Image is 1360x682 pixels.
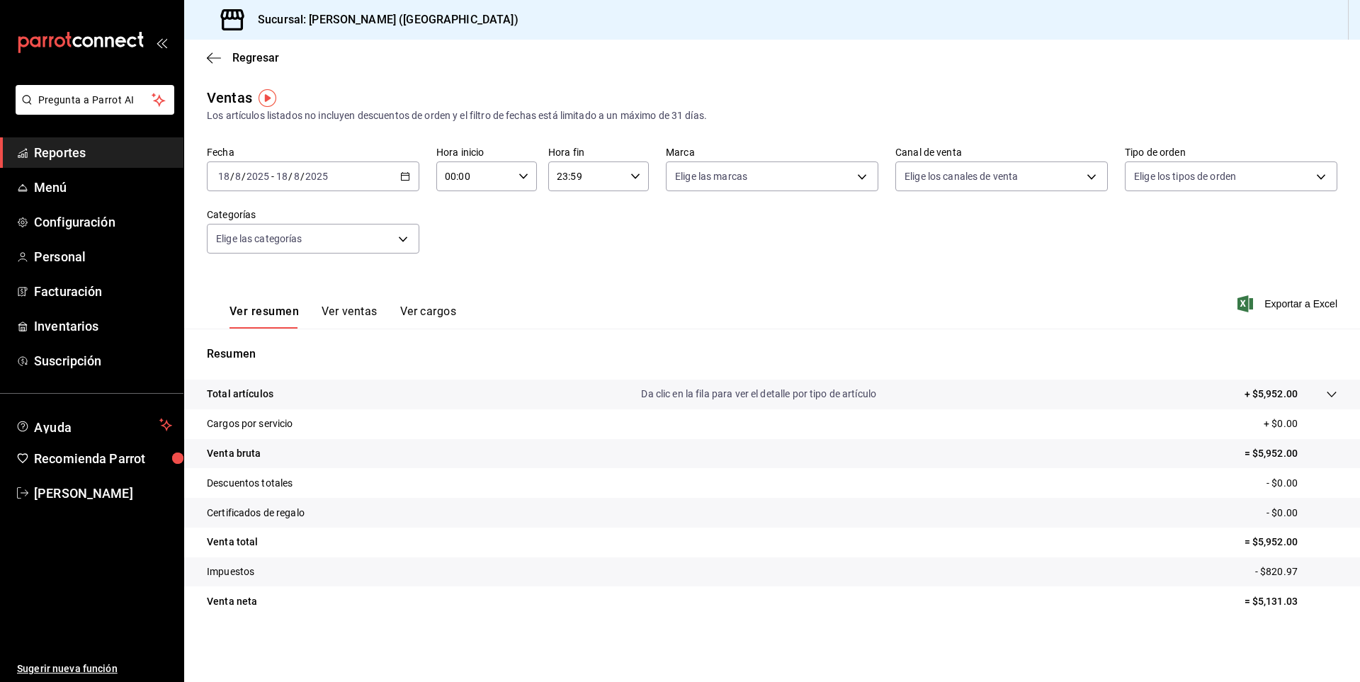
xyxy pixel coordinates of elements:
p: Venta neta [207,594,257,609]
span: / [300,171,305,182]
h3: Sucursal: [PERSON_NAME] ([GEOGRAPHIC_DATA]) [246,11,518,28]
label: Hora inicio [436,147,537,157]
button: Exportar a Excel [1240,295,1337,312]
p: Da clic en la fila para ver el detalle por tipo de artículo [641,387,876,402]
button: Ver resumen [229,305,299,329]
input: -- [293,171,300,182]
p: - $0.00 [1266,506,1337,521]
label: Tipo de orden [1125,147,1337,157]
button: Ver cargos [400,305,457,329]
p: Descuentos totales [207,476,293,491]
span: Pregunta a Parrot AI [38,93,152,108]
p: Venta total [207,535,258,550]
span: Elige los canales de venta [905,169,1018,183]
span: Elige las categorías [216,232,302,246]
span: [PERSON_NAME] [34,484,172,503]
span: Menú [34,178,172,197]
span: Recomienda Parrot [34,449,172,468]
p: Impuestos [207,564,254,579]
p: Resumen [207,346,1337,363]
input: -- [276,171,288,182]
span: / [288,171,293,182]
p: = $5,952.00 [1245,446,1337,461]
label: Hora fin [548,147,649,157]
span: / [230,171,234,182]
button: open_drawer_menu [156,37,167,48]
label: Canal de venta [895,147,1108,157]
span: Sugerir nueva función [17,661,172,676]
span: Configuración [34,212,172,232]
span: Elige los tipos de orden [1134,169,1236,183]
label: Fecha [207,147,419,157]
button: Ver ventas [322,305,378,329]
input: ---- [305,171,329,182]
p: Total artículos [207,387,273,402]
span: Reportes [34,143,172,162]
p: - $820.97 [1255,564,1337,579]
p: Venta bruta [207,446,261,461]
img: Tooltip marker [259,89,276,107]
span: Facturación [34,282,172,301]
input: -- [234,171,242,182]
a: Pregunta a Parrot AI [10,103,174,118]
p: Certificados de regalo [207,506,305,521]
button: Pregunta a Parrot AI [16,85,174,115]
span: Ayuda [34,416,154,433]
div: navigation tabs [229,305,456,329]
label: Marca [666,147,878,157]
div: Los artículos listados no incluyen descuentos de orden y el filtro de fechas está limitado a un m... [207,108,1337,123]
span: Personal [34,247,172,266]
input: -- [217,171,230,182]
span: Inventarios [34,317,172,336]
input: ---- [246,171,270,182]
span: Suscripción [34,351,172,370]
span: Regresar [232,51,279,64]
span: - [271,171,274,182]
p: = $5,952.00 [1245,535,1337,550]
div: Ventas [207,87,252,108]
p: Cargos por servicio [207,416,293,431]
span: / [242,171,246,182]
span: Elige las marcas [675,169,747,183]
p: + $0.00 [1264,416,1337,431]
p: + $5,952.00 [1245,387,1298,402]
p: = $5,131.03 [1245,594,1337,609]
p: - $0.00 [1266,476,1337,491]
label: Categorías [207,210,419,220]
button: Regresar [207,51,279,64]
